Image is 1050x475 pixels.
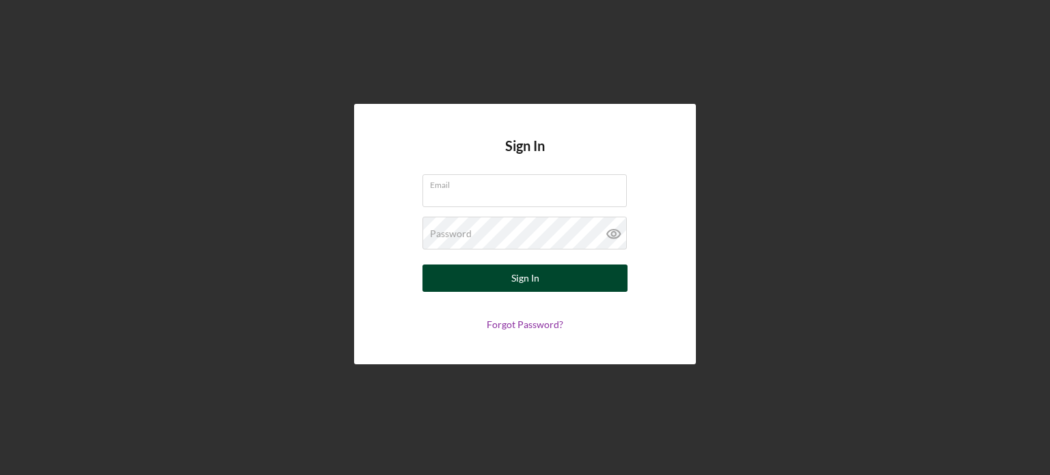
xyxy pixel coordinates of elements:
div: Sign In [511,264,539,292]
label: Email [430,175,627,190]
a: Forgot Password? [487,318,563,330]
button: Sign In [422,264,628,292]
h4: Sign In [505,138,545,174]
label: Password [430,228,472,239]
